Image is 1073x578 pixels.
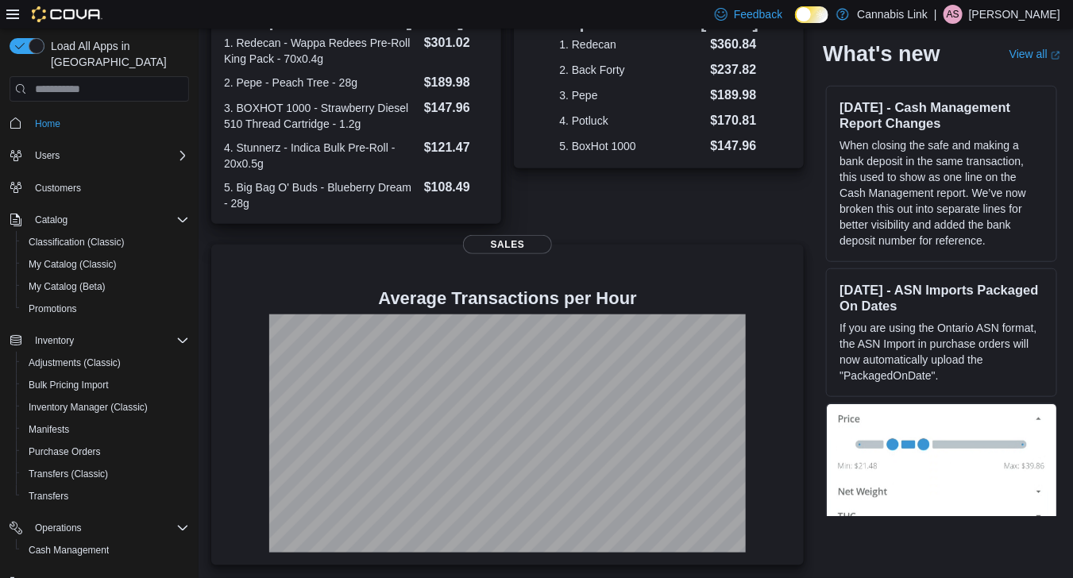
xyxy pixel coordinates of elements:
[839,99,1044,131] h3: [DATE] - Cash Management Report Changes
[29,146,66,165] button: Users
[29,280,106,293] span: My Catalog (Beta)
[44,38,189,70] span: Load All Apps in [GEOGRAPHIC_DATA]
[969,5,1060,24] p: [PERSON_NAME]
[22,442,107,461] a: Purchase Orders
[29,401,148,414] span: Inventory Manager (Classic)
[424,138,488,157] dd: $121.47
[22,299,189,318] span: Promotions
[35,149,60,162] span: Users
[16,418,195,441] button: Manifests
[224,75,418,91] dt: 2. Pepe - Peach Tree - 28g
[22,442,189,461] span: Purchase Orders
[29,379,109,391] span: Bulk Pricing Import
[29,236,125,249] span: Classification (Classic)
[29,356,121,369] span: Adjustments (Classic)
[22,353,127,372] a: Adjustments (Classic)
[559,62,704,78] dt: 2. Back Forty
[3,329,195,352] button: Inventory
[1009,48,1060,60] a: View allExternal link
[711,137,759,156] dd: $147.96
[22,255,123,274] a: My Catalog (Classic)
[22,398,154,417] a: Inventory Manager (Classic)
[22,420,75,439] a: Manifests
[29,544,109,557] span: Cash Management
[3,176,195,199] button: Customers
[22,541,189,560] span: Cash Management
[16,374,195,396] button: Bulk Pricing Import
[29,114,67,133] a: Home
[29,468,108,480] span: Transfers (Classic)
[16,441,195,463] button: Purchase Orders
[35,182,81,195] span: Customers
[711,86,759,105] dd: $189.98
[22,233,189,252] span: Classification (Classic)
[29,331,80,350] button: Inventory
[424,33,488,52] dd: $301.02
[29,258,117,271] span: My Catalog (Classic)
[16,253,195,276] button: My Catalog (Classic)
[29,423,69,436] span: Manifests
[22,487,189,506] span: Transfers
[795,23,796,24] span: Dark Mode
[839,137,1044,249] p: When closing the safe and making a bank deposit in the same transaction, this used to show as one...
[35,522,82,534] span: Operations
[424,73,488,92] dd: $189.98
[22,277,189,296] span: My Catalog (Beta)
[3,209,195,231] button: Catalog
[559,37,704,52] dt: 1. Redecan
[22,255,189,274] span: My Catalog (Classic)
[29,490,68,503] span: Transfers
[711,111,759,130] dd: $170.81
[22,233,131,252] a: Classification (Classic)
[22,277,112,296] a: My Catalog (Beta)
[35,118,60,130] span: Home
[559,113,704,129] dt: 4. Potluck
[29,179,87,198] a: Customers
[711,35,759,54] dd: $360.84
[29,178,189,198] span: Customers
[29,518,189,538] span: Operations
[3,517,195,539] button: Operations
[29,113,189,133] span: Home
[934,5,937,24] p: |
[947,5,959,24] span: AS
[3,111,195,134] button: Home
[823,41,940,67] h2: What's new
[16,298,195,320] button: Promotions
[224,179,418,211] dt: 5. Big Bag O' Buds - Blueberry Dream - 28g
[224,140,418,171] dt: 4. Stunnerz - Indica Bulk Pre-Roll - 20x0.5g
[29,210,74,229] button: Catalog
[711,60,759,79] dd: $237.82
[29,302,77,315] span: Promotions
[22,376,189,395] span: Bulk Pricing Import
[35,334,74,347] span: Inventory
[1051,50,1060,60] svg: External link
[29,331,189,350] span: Inventory
[16,463,195,485] button: Transfers (Classic)
[16,231,195,253] button: Classification (Classic)
[424,98,488,118] dd: $147.96
[22,299,83,318] a: Promotions
[22,541,115,560] a: Cash Management
[22,487,75,506] a: Transfers
[795,6,828,23] input: Dark Mode
[22,353,189,372] span: Adjustments (Classic)
[29,146,189,165] span: Users
[32,6,102,22] img: Cova
[29,445,101,458] span: Purchase Orders
[16,352,195,374] button: Adjustments (Classic)
[16,276,195,298] button: My Catalog (Beta)
[22,398,189,417] span: Inventory Manager (Classic)
[224,35,418,67] dt: 1. Redecan - Wappa Redees Pre-Roll King Pack - 70x0.4g
[16,539,195,561] button: Cash Management
[463,235,552,254] span: Sales
[559,87,704,103] dt: 3. Pepe
[22,420,189,439] span: Manifests
[3,144,195,167] button: Users
[839,282,1044,314] h3: [DATE] - ASN Imports Packaged On Dates
[224,100,418,132] dt: 3. BOXHOT 1000 - Strawberry Diesel 510 Thread Cartridge - 1.2g
[734,6,782,22] span: Feedback
[559,138,704,154] dt: 5. BoxHot 1000
[22,376,115,395] a: Bulk Pricing Import
[424,178,488,197] dd: $108.49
